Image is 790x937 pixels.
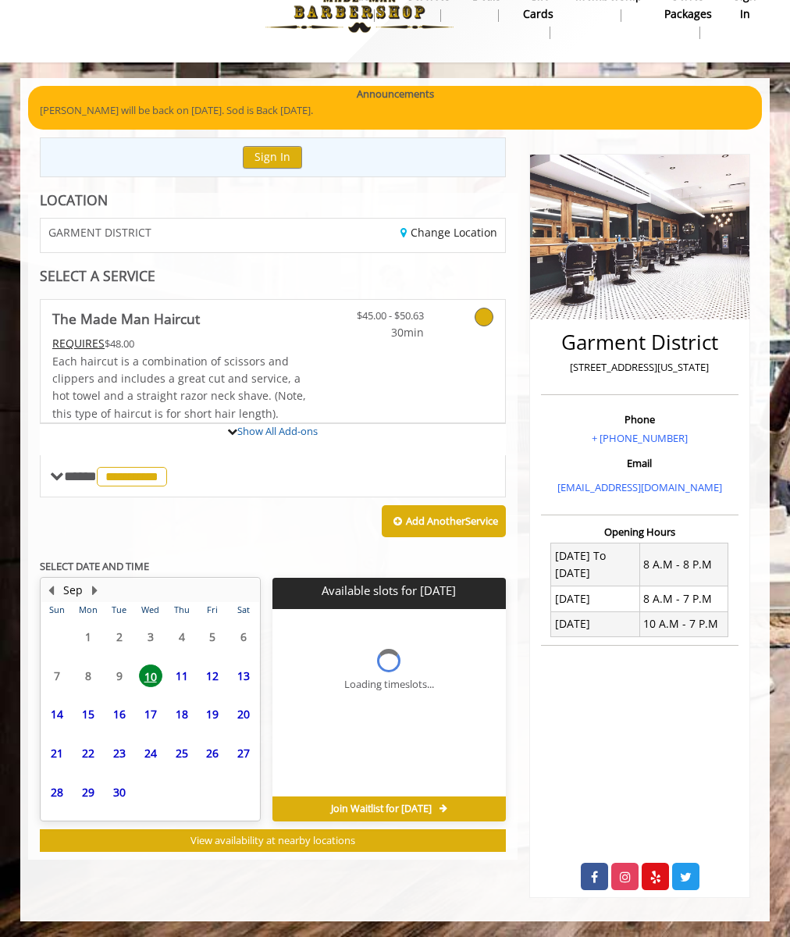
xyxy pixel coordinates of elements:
a: + [PHONE_NUMBER] [592,431,688,445]
td: Select day11 [166,656,197,695]
h2: Garment District [545,331,735,354]
td: [DATE] [551,586,639,611]
span: 27 [232,742,255,764]
a: [EMAIL_ADDRESS][DOMAIN_NAME] [557,480,722,494]
th: Fri [197,602,228,618]
span: Each haircut is a combination of scissors and clippers and includes a great cut and service, a ho... [52,354,306,421]
button: Add AnotherService [382,505,506,538]
td: [DATE] To [DATE] [551,543,639,586]
td: Select day19 [197,695,228,734]
span: 16 [108,703,131,725]
h3: Phone [545,414,735,425]
button: View availability at nearby locations [40,829,506,852]
div: Loading timeslots... [344,676,434,693]
b: Add Another Service [406,514,498,528]
span: 17 [139,703,162,725]
td: Select day25 [166,734,197,773]
td: Select day15 [73,695,104,734]
td: Select day23 [104,734,135,773]
td: Select day29 [73,772,104,811]
span: 29 [77,781,100,803]
td: Select day20 [228,695,259,734]
th: Tue [104,602,135,618]
b: Announcements [357,86,434,102]
span: 28 [45,781,69,803]
th: Sat [228,602,259,618]
th: Sun [41,602,73,618]
p: Available slots for [DATE] [279,584,499,597]
a: $45.00 - $50.63 [350,300,423,341]
a: Change Location [400,225,497,240]
td: Select day10 [135,656,166,695]
span: 18 [170,703,194,725]
span: 14 [45,703,69,725]
span: Join Waitlist for [DATE] [331,803,432,815]
div: The Made Man Haircut Add-onS [40,422,506,424]
span: 19 [201,703,224,725]
span: 22 [77,742,100,764]
p: [PERSON_NAME] will be back on [DATE]. Sod is Back [DATE]. [40,102,750,119]
span: 10 [139,664,162,687]
td: Select day12 [197,656,228,695]
td: Select day28 [41,772,73,811]
td: Select day30 [104,772,135,811]
td: Select day21 [41,734,73,773]
span: 23 [108,742,131,764]
td: Select day16 [104,695,135,734]
td: 8 A.M - 7 P.M [639,586,728,611]
button: Sign In [243,146,302,169]
b: The Made Man Haircut [52,308,200,330]
span: 30 [108,781,131,803]
span: View availability at nearby locations [190,833,355,847]
span: 21 [45,742,69,764]
b: LOCATION [40,191,108,209]
span: 25 [170,742,194,764]
button: Next Month [88,582,101,599]
span: 12 [201,664,224,687]
span: 11 [170,664,194,687]
span: 15 [77,703,100,725]
th: Mon [73,602,104,618]
span: 30min [350,324,423,341]
span: 26 [201,742,224,764]
div: $48.00 [52,335,311,352]
span: 20 [232,703,255,725]
td: 10 A.M - 7 P.M [639,611,728,636]
button: Sep [63,582,83,599]
th: Wed [135,602,166,618]
td: 8 A.M - 8 P.M [639,543,728,586]
span: 13 [232,664,255,687]
h3: Opening Hours [541,526,738,537]
td: Select day26 [197,734,228,773]
td: Select day17 [135,695,166,734]
b: SELECT DATE AND TIME [40,559,149,573]
td: Select day14 [41,695,73,734]
span: GARMENT DISTRICT [48,226,151,238]
td: [DATE] [551,611,639,636]
td: Select day22 [73,734,104,773]
span: 24 [139,742,162,764]
h3: Email [545,458,735,468]
button: Previous Month [44,582,57,599]
p: [STREET_ADDRESS][US_STATE] [545,359,735,376]
td: Select day27 [228,734,259,773]
td: Select day18 [166,695,197,734]
td: Select day24 [135,734,166,773]
span: This service needs some Advance to be paid before we block your appointment [52,336,105,351]
div: SELECT A SERVICE [40,269,506,283]
td: Select day13 [228,656,259,695]
th: Thu [166,602,197,618]
a: Show All Add-ons [237,424,318,438]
